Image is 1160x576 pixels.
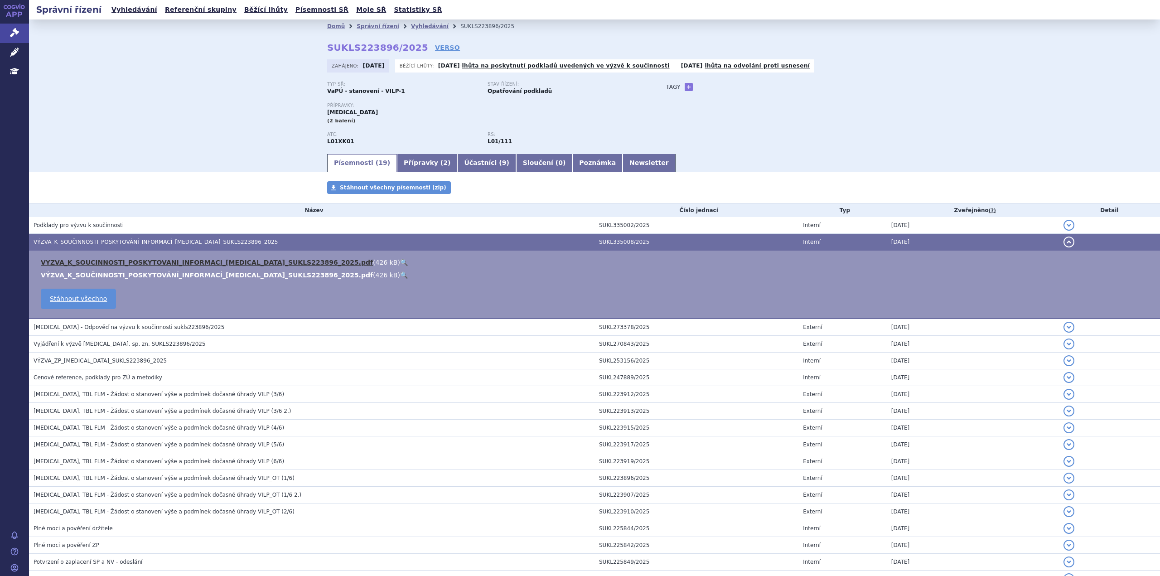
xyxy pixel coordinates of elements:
[34,408,291,414] span: LYNPARZA, TBL FLM - Žádost o stanovení výše a podmínek dočasné úhrady VILP (3/6 2.)
[887,203,1059,217] th: Zveřejněno
[332,62,360,69] span: Zahájeno:
[488,138,512,145] strong: olaparib tbl.
[803,542,821,548] span: Interní
[666,82,681,92] h3: Tagy
[34,508,295,515] span: LYNPARZA, TBL FLM - Žádost o stanovení výše a podmínek dočasné úhrady VILP_OT (2/6)
[327,88,405,94] strong: VaPÚ - stanovení - VILP-1
[1063,439,1074,450] button: detail
[376,259,398,266] span: 426 kB
[400,259,408,266] a: 🔍
[400,62,436,69] span: Běžící lhůty:
[803,425,822,431] span: Externí
[887,537,1059,554] td: [DATE]
[353,4,389,16] a: Moje SŘ
[594,336,798,353] td: SUKL270843/2025
[594,353,798,369] td: SUKL253156/2025
[1063,506,1074,517] button: detail
[29,203,594,217] th: Název
[397,154,457,172] a: Přípravky (2)
[327,42,428,53] strong: SUKLS223896/2025
[594,453,798,470] td: SUKL223919/2025
[516,154,572,172] a: Sloučení (0)
[798,203,887,217] th: Typ
[558,159,563,166] span: 0
[41,258,1151,267] li: ( )
[327,109,378,116] span: [MEDICAL_DATA]
[887,487,1059,503] td: [DATE]
[327,181,451,194] a: Stáhnout všechny písemnosti (zip)
[803,441,822,448] span: Externí
[34,358,167,364] span: VÝZVA_ZP_LYNPARZA_SUKLS223896_2025
[1063,540,1074,551] button: detail
[41,289,116,309] a: Stáhnout všechno
[594,319,798,336] td: SUKL273378/2025
[594,470,798,487] td: SUKL223896/2025
[887,234,1059,251] td: [DATE]
[1063,389,1074,400] button: detail
[34,492,301,498] span: LYNPARZA, TBL FLM - Žádost o stanovení výše a podmínek dočasné úhrady VILP_OT (1/6 2.)
[887,353,1059,369] td: [DATE]
[34,441,284,448] span: LYNPARZA, TBL FLM - Žádost o stanovení výše a podmínek dočasné úhrady VILP (5/6)
[887,436,1059,453] td: [DATE]
[989,208,996,214] abbr: (?)
[1063,339,1074,349] button: detail
[293,4,351,16] a: Písemnosti SŘ
[803,408,822,414] span: Externí
[29,3,109,16] h2: Správní řízení
[327,23,345,29] a: Domů
[1063,220,1074,231] button: detail
[887,470,1059,487] td: [DATE]
[376,271,398,279] span: 426 kB
[502,159,507,166] span: 9
[1063,523,1074,534] button: detail
[887,319,1059,336] td: [DATE]
[109,4,160,16] a: Vyhledávání
[1063,406,1074,416] button: detail
[887,520,1059,537] td: [DATE]
[594,537,798,554] td: SUKL225842/2025
[887,217,1059,234] td: [DATE]
[34,475,295,481] span: LYNPARZA, TBL FLM - Žádost o stanovení výše a podmínek dočasné úhrady VILP_OT (1/6)
[457,154,516,172] a: Účastníci (9)
[34,374,162,381] span: Cenové reference, podklady pro ZÚ a metodiky
[34,425,284,431] span: LYNPARZA, TBL FLM - Žádost o stanovení výše a podmínek dočasné úhrady VILP (4/6)
[443,159,448,166] span: 2
[572,154,623,172] a: Poznámka
[594,203,798,217] th: Číslo jednací
[685,83,693,91] a: +
[623,154,676,172] a: Newsletter
[435,43,460,52] a: VERSO
[1063,237,1074,247] button: detail
[594,436,798,453] td: SUKL223917/2025
[378,159,387,166] span: 19
[1063,557,1074,567] button: detail
[327,132,478,137] p: ATC:
[594,520,798,537] td: SUKL225844/2025
[887,369,1059,386] td: [DATE]
[594,217,798,234] td: SUKL335002/2025
[803,559,821,565] span: Interní
[803,492,822,498] span: Externí
[681,63,703,69] strong: [DATE]
[162,4,239,16] a: Referenční skupiny
[34,559,142,565] span: Potvrzení o zaplacení SP a NV - odeslání
[460,19,526,33] li: SUKLS223896/2025
[391,4,445,16] a: Statistiky SŘ
[594,403,798,420] td: SUKL223913/2025
[803,475,822,481] span: Externí
[1063,355,1074,366] button: detail
[887,403,1059,420] td: [DATE]
[1063,473,1074,484] button: detail
[803,358,821,364] span: Interní
[34,542,99,548] span: Plné moci a pověření ZP
[34,239,278,245] span: VÝZVA_K_SOUČINNOSTI_POSKYTOVÁNÍ_INFORMACÍ_LYNPARZA_SUKLS223896_2025
[340,184,446,191] span: Stáhnout všechny písemnosti (zip)
[803,458,822,465] span: Externí
[594,420,798,436] td: SUKL223915/2025
[34,525,113,532] span: Plné moci a pověření držitele
[594,386,798,403] td: SUKL223912/2025
[803,324,822,330] span: Externí
[1063,322,1074,333] button: detail
[887,503,1059,520] td: [DATE]
[411,23,449,29] a: Vyhledávání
